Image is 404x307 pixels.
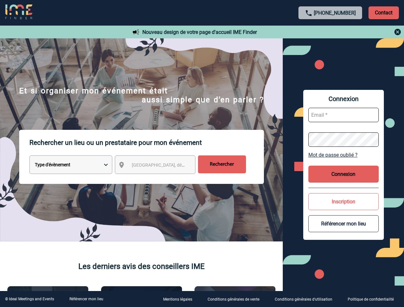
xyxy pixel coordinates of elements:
[308,108,379,122] input: Email *
[343,296,404,302] a: Politique de confidentialité
[69,297,103,301] a: Référencer mon lieu
[275,297,332,302] p: Conditions générales d'utilisation
[5,297,54,301] div: © Ideal Meetings and Events
[308,152,379,158] a: Mot de passe oublié ?
[368,6,399,19] p: Contact
[308,193,379,210] button: Inscription
[348,297,394,302] p: Politique de confidentialité
[29,130,264,155] p: Rechercher un lieu ou un prestataire pour mon événement
[314,10,356,16] a: [PHONE_NUMBER]
[198,155,246,173] input: Rechercher
[202,296,270,302] a: Conditions générales de vente
[208,297,259,302] p: Conditions générales de vente
[305,9,313,17] img: call-24-px.png
[163,297,192,302] p: Mentions légales
[308,215,379,232] button: Référencer mon lieu
[158,296,202,302] a: Mentions légales
[308,95,379,103] span: Connexion
[308,166,379,183] button: Connexion
[132,162,221,168] span: [GEOGRAPHIC_DATA], département, région...
[270,296,343,302] a: Conditions générales d'utilisation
